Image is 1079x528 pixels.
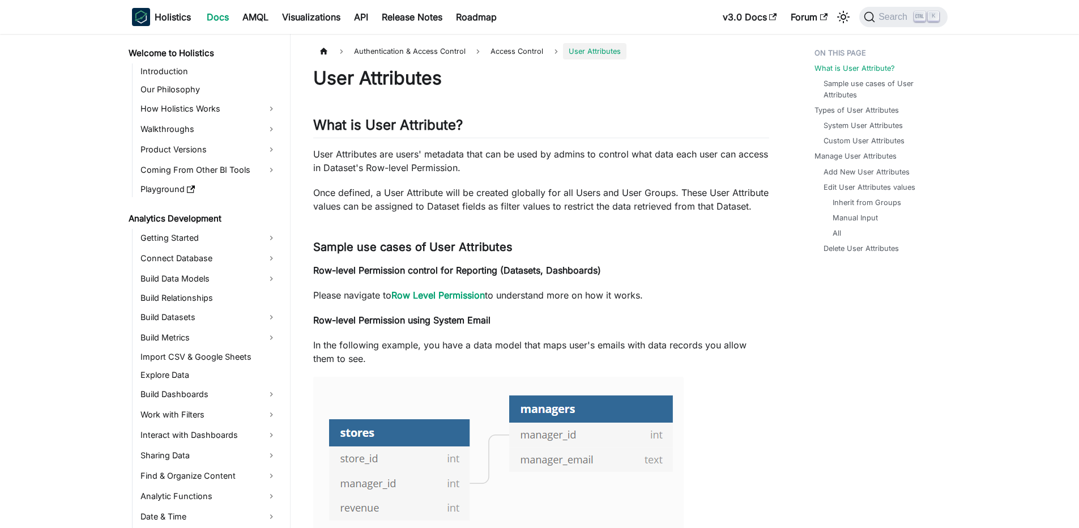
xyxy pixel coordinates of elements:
[859,7,947,27] button: Search (Ctrl+K)
[313,43,335,59] a: Home page
[132,8,191,26] a: HolisticsHolistics
[125,211,280,227] a: Analytics Development
[137,270,280,288] a: Build Data Models
[716,8,784,26] a: v3.0 Docs
[313,43,769,59] nav: Breadcrumbs
[137,367,280,383] a: Explore Data
[313,288,769,302] p: Please navigate to to understand more on how it works.
[375,8,449,26] a: Release Notes
[824,167,910,177] a: Add New User Attributes
[449,8,504,26] a: Roadmap
[824,182,915,193] a: Edit User Attributes values
[313,117,769,138] h2: What is User Attribute?
[833,212,878,223] a: Manual Input
[833,197,901,208] a: Inherit from Groups
[137,308,280,326] a: Build Datasets
[137,82,280,97] a: Our Philosophy
[833,228,841,239] a: All
[313,265,601,276] strong: Row-level Permission control for Reporting (Datasets, Dashboards)
[137,467,280,485] a: Find & Organize Content
[137,349,280,365] a: Import CSV & Google Sheets
[313,147,769,174] p: User Attributes are users' metadata that can be used by admins to control what data each user can...
[814,151,897,161] a: Manage User Attributes
[391,289,485,301] a: Row Level Permission
[137,329,280,347] a: Build Metrics
[137,290,280,306] a: Build Relationships
[236,8,275,26] a: AMQL
[824,135,905,146] a: Custom User Attributes
[137,406,280,424] a: Work with Filters
[313,67,769,90] h1: User Attributes
[137,140,280,159] a: Product Versions
[132,8,150,26] img: Holistics
[137,63,280,79] a: Introduction
[928,11,939,22] kbd: K
[313,240,769,254] h3: Sample use cases of User Attributes
[137,161,280,179] a: Coming From Other BI Tools
[814,105,899,116] a: Types of User Attributes
[137,229,280,247] a: Getting Started
[491,47,543,56] span: Access Control
[824,120,903,131] a: System User Attributes
[137,249,280,267] a: Connect Database
[313,186,769,213] p: Once defined, a User Attribute will be created globally for all Users and User Groups. These User...
[347,8,375,26] a: API
[125,45,280,61] a: Welcome to Holistics
[200,8,236,26] a: Docs
[137,385,280,403] a: Build Dashboards
[137,446,280,465] a: Sharing Data
[137,181,280,197] a: Playground
[834,8,852,26] button: Switch between dark and light mode (currently light mode)
[784,8,834,26] a: Forum
[563,43,626,59] span: User Attributes
[313,338,769,365] p: In the following example, you have a data model that maps user's emails with data records you all...
[485,43,549,59] a: Access Control
[824,78,936,100] a: Sample use cases of User Attributes
[137,100,280,118] a: How Holistics Works
[348,43,471,59] span: Authentication & Access Control
[275,8,347,26] a: Visualizations
[313,314,491,326] strong: Row-level Permission using System Email
[137,508,280,526] a: Date & Time
[824,243,899,254] a: Delete User Attributes
[875,12,914,22] span: Search
[137,426,280,444] a: Interact with Dashboards
[155,10,191,24] b: Holistics
[137,487,280,505] a: Analytic Functions
[814,63,895,74] a: What is User Attribute?
[121,34,291,528] nav: Docs sidebar
[137,120,280,138] a: Walkthroughs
